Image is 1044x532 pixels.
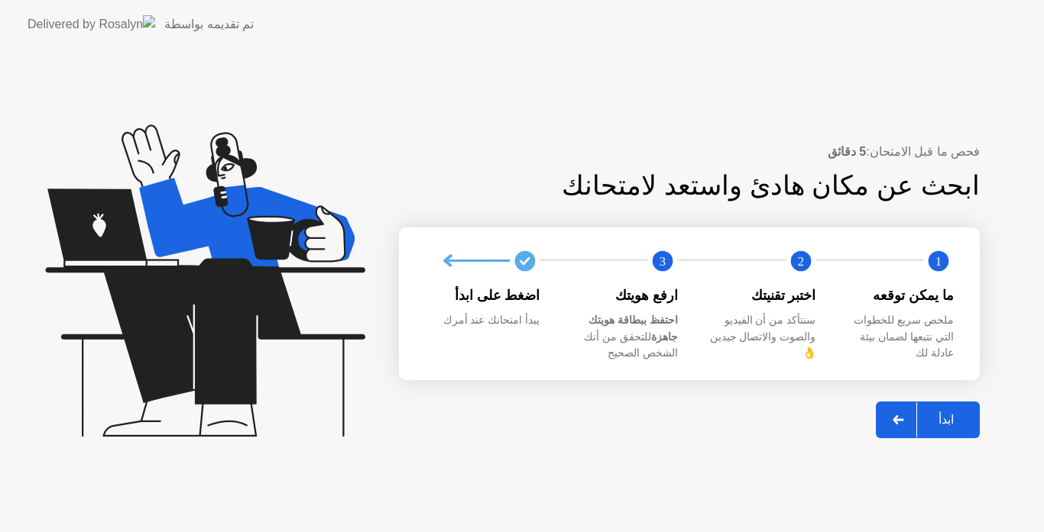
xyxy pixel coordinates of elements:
[828,145,866,158] b: 5 دقائق
[28,15,155,33] img: Delivered by Rosalyn
[565,312,679,362] div: للتحقق من أنك الشخص الصحيح
[426,285,540,305] div: اضغط على ابدأ
[841,285,955,305] div: ما يمكن توقعه
[399,143,980,161] div: فحص ما قبل الامتحان:
[841,312,955,362] div: ملخص سريع للخطوات التي نتبعها لضمان بيئة عادلة لك
[442,166,981,206] div: ابحث عن مكان هادئ واستعد لامتحانك
[565,285,679,305] div: ارفع هويتك
[702,285,816,305] div: اختبر تقنيتك
[917,412,975,427] div: ابدأ
[660,253,666,268] text: 3
[588,314,678,343] b: احتفظ ببطاقة هويتك جاهزة
[876,401,980,438] button: ابدأ
[164,15,254,34] div: تم تقديمه بواسطة
[426,312,540,329] div: يبدأ امتحانك عند أمرك
[935,253,942,268] text: 1
[702,312,816,362] div: سنتأكد من أن الفيديو والصوت والاتصال جيدين 👌
[797,253,803,268] text: 2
